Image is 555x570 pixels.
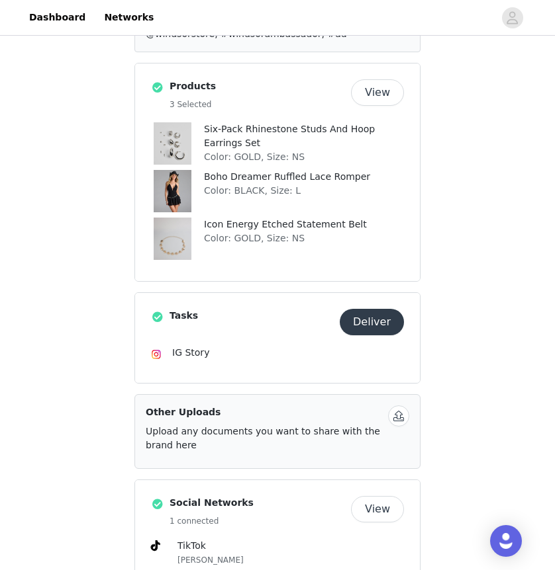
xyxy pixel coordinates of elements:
[204,122,404,150] p: Six-Pack Rhinestone Studs And Hoop Earrings Set
[170,496,346,510] h4: Social Networks
[21,3,93,32] a: Dashboard
[170,516,219,526] span: 1 connected
[170,309,334,323] h4: Tasks
[506,7,519,28] div: avatar
[204,150,404,164] p: Color: GOLD, Size: NS
[134,63,421,282] div: Products
[151,349,162,360] img: Instagram Icon
[340,317,404,327] a: Deliver
[146,426,380,450] span: Upload any documents you want to share with the brand here
[351,496,404,522] button: View
[170,79,346,93] h4: Products
[204,218,404,231] p: Icon Energy Etched Statement Belt
[134,292,421,384] div: Tasks
[172,347,209,358] span: IG Story
[340,309,404,335] button: Deliver
[204,170,404,184] p: Boho Dreamer Ruffled Lace Romper
[177,554,404,566] h5: [PERSON_NAME]
[351,505,404,514] a: View
[204,231,404,245] p: Color: GOLD, Size: NS
[96,3,162,32] a: Networks
[351,88,404,98] a: View
[170,99,346,110] h5: 3 Selected
[146,405,383,419] h4: Other Uploads
[177,539,404,553] h4: TikTok
[204,184,404,198] p: Color: BLACK, Size: L
[351,79,404,106] button: View
[490,525,522,557] div: Open Intercom Messenger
